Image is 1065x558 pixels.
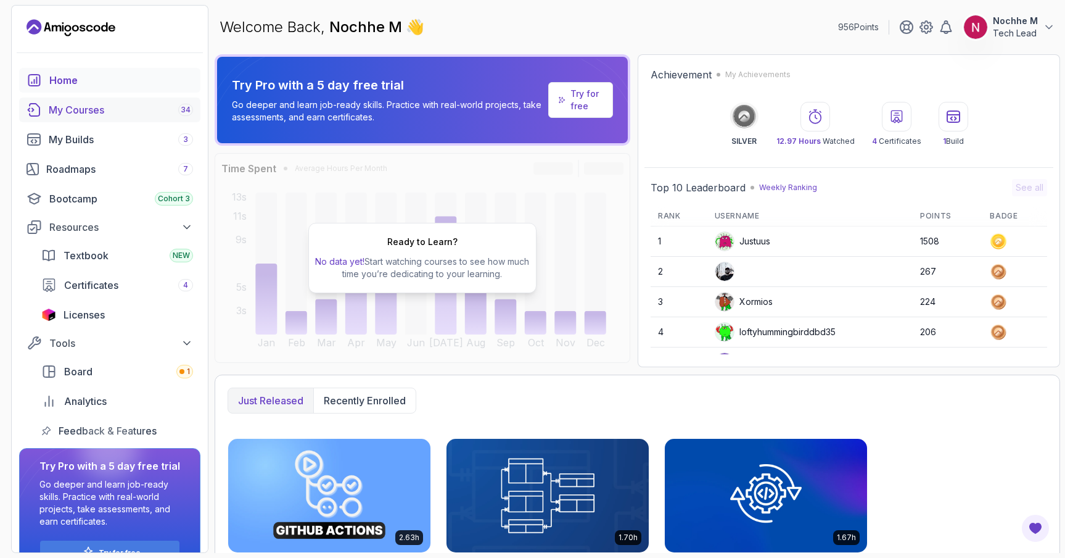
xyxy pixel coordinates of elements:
a: roadmaps [19,157,200,181]
td: 224 [913,287,982,317]
span: 1 [943,136,946,146]
span: Board [64,364,93,379]
div: Justuus [715,231,770,251]
span: Textbook [64,248,109,263]
p: Tech Lead [993,27,1038,40]
p: 1.70h [619,533,638,543]
span: NEW [173,251,190,260]
th: Username [707,206,913,227]
td: 5 [651,348,707,378]
td: 2 [651,257,707,287]
p: Go deeper and learn job-ready skills. Practice with real-world projects, take assessments, and ea... [232,99,543,123]
span: Licenses [64,307,105,322]
p: 2.63h [399,533,419,543]
p: Certificates [872,136,921,146]
img: user profile image [964,15,987,39]
td: 203 [913,348,982,378]
span: 4 [872,136,877,146]
p: Nochhe M [993,15,1038,27]
a: Try for free [99,548,141,558]
p: Welcome Back, [220,17,424,37]
p: 1.67h [837,533,856,543]
img: default monster avatar [715,232,734,251]
a: Try for free [570,88,602,112]
p: Weekly Ranking [759,183,817,193]
div: Tools [49,336,193,351]
a: board [34,359,200,384]
button: Recently enrolled [313,388,416,413]
p: SILVER [731,136,757,146]
span: 👋 [404,15,429,40]
td: 4 [651,317,707,348]
th: Badge [982,206,1047,227]
td: 206 [913,317,982,348]
p: Watched [776,136,855,146]
a: builds [19,127,200,152]
a: Try for free [548,82,613,118]
a: licenses [34,302,200,327]
a: textbook [34,243,200,268]
p: My Achievements [725,70,791,80]
span: Cohort 3 [158,194,190,204]
img: Java Integration Testing card [665,439,867,552]
span: 12.97 Hours [776,136,821,146]
div: Resources [49,220,193,235]
div: Xormios [715,292,773,312]
a: analytics [34,389,200,414]
p: Just released [238,393,303,408]
span: Analytics [64,394,107,409]
span: Nochhe M [329,18,406,36]
p: Recently enrolled [324,393,406,408]
div: Bootcamp [49,191,193,206]
h2: Ready to Learn? [387,236,458,248]
div: Roadmaps [46,162,193,177]
img: jetbrains icon [41,309,56,321]
img: user profile image [715,353,734,372]
span: 3 [183,135,188,144]
a: home [19,68,200,93]
th: Points [913,206,982,227]
a: courses [19,98,200,122]
span: No data yet! [315,256,364,267]
button: Just released [228,388,313,413]
span: Feedback & Features [59,423,157,438]
button: Tools [19,332,200,354]
a: feedback [34,418,200,443]
span: 34 [181,105,191,115]
button: Open Feedback Button [1021,514,1050,543]
img: default monster avatar [715,323,734,341]
button: See all [1012,179,1047,196]
td: 267 [913,257,982,287]
a: certificates [34,273,200,298]
div: loftyhummingbirddbd35 [715,322,836,342]
button: Resources [19,216,200,238]
a: bootcamp [19,186,200,211]
img: CI/CD with GitHub Actions card [228,439,430,552]
p: 956 Points [838,21,879,33]
p: Start watching courses to see how much time you’re dedicating to your learning. [314,256,531,280]
td: 1508 [913,227,982,257]
p: Try Pro with a 5 day free trial [232,77,543,94]
img: Database Design & Implementation card [446,439,649,552]
span: 7 [183,164,188,174]
h2: Top 10 Leaderboard [651,180,746,195]
span: Certificates [64,278,118,293]
div: Home [49,73,193,88]
p: Go deeper and learn job-ready skills. Practice with real-world projects, take assessments, and ea... [39,478,180,528]
th: Rank [651,206,707,227]
img: user profile image [715,262,734,281]
h2: Achievement [651,67,712,82]
div: My Courses [49,102,193,117]
a: Landing page [27,18,115,38]
td: 1 [651,227,707,257]
button: user profile imageNochhe MTech Lead [963,15,1055,40]
img: default monster avatar [715,293,734,311]
span: 1 [187,367,190,377]
span: 4 [183,280,188,290]
td: 3 [651,287,707,317]
div: My Builds [49,132,193,147]
p: Build [943,136,964,146]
